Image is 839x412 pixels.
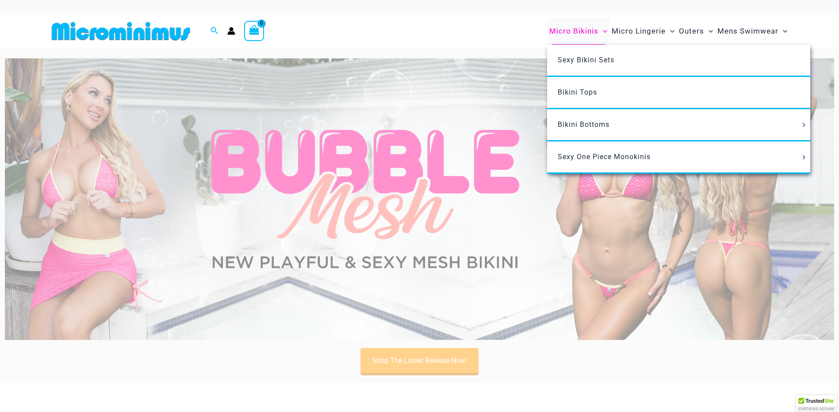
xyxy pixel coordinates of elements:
span: Bikini Tops [558,88,597,96]
span: Outers [679,20,704,42]
nav: Site Navigation [546,16,791,46]
span: Sexy Bikini Sets [558,56,614,64]
img: Bubble Mesh Highlight Pink [5,58,834,340]
span: Menu Toggle [799,123,808,127]
span: Bikini Bottoms [558,120,609,129]
span: Mens Swimwear [717,20,778,42]
a: Sexy Bikini Sets [547,45,810,77]
a: Micro BikinisMenu ToggleMenu Toggle [547,18,609,45]
span: Menu Toggle [666,20,674,42]
a: Micro LingerieMenu ToggleMenu Toggle [609,18,677,45]
a: Sexy One Piece MonokinisMenu ToggleMenu Toggle [547,141,810,174]
span: Menu Toggle [799,155,808,160]
a: Bikini BottomsMenu ToggleMenu Toggle [547,109,810,141]
span: Sexy One Piece Monokinis [558,153,651,161]
span: Menu Toggle [704,20,713,42]
a: OutersMenu ToggleMenu Toggle [677,18,715,45]
a: Search icon link [211,26,218,37]
a: Mens SwimwearMenu ToggleMenu Toggle [715,18,789,45]
a: View Shopping Cart, empty [244,21,264,41]
img: MM SHOP LOGO FLAT [48,21,194,41]
div: TrustedSite Certified [796,395,837,412]
a: Shop The Latest Release Now! [360,348,479,373]
span: Menu Toggle [598,20,607,42]
span: Micro Lingerie [612,20,666,42]
span: Menu Toggle [778,20,787,42]
a: Bikini Tops [547,77,810,109]
span: Micro Bikinis [549,20,598,42]
a: Account icon link [227,27,235,35]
